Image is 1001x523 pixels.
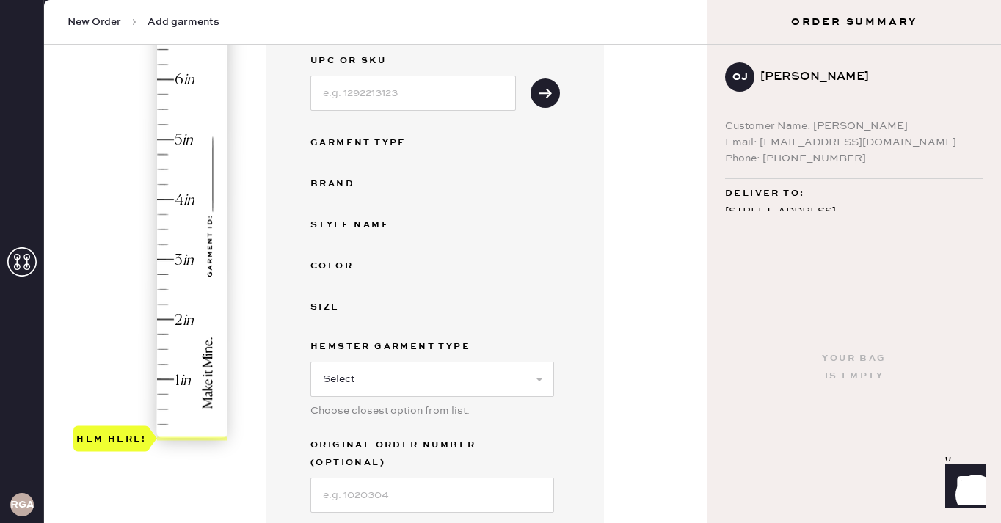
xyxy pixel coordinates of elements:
[310,76,516,111] input: e.g. 1292213123
[68,15,121,29] span: New Order
[310,52,516,70] label: UPC or SKU
[310,338,554,356] label: Hemster Garment Type
[310,134,428,152] div: Garment Type
[707,15,1001,29] h3: Order Summary
[822,350,886,385] div: Your bag is empty
[310,436,554,472] label: Original Order Number (Optional)
[310,299,428,316] div: Size
[725,134,983,150] div: Email: [EMAIL_ADDRESS][DOMAIN_NAME]
[725,118,983,134] div: Customer Name: [PERSON_NAME]
[931,457,994,520] iframe: Front Chat
[10,500,34,510] h3: RGA
[148,15,219,29] span: Add garments
[725,185,804,202] span: Deliver to:
[310,216,428,234] div: Style name
[725,150,983,167] div: Phone: [PHONE_NUMBER]
[760,68,972,86] div: [PERSON_NAME]
[310,175,428,193] div: Brand
[725,202,983,258] div: [STREET_ADDRESS] Apt 210 [US_STATE] D.C. , DC 20037
[310,403,554,419] div: Choose closest option from list.
[76,430,147,447] div: Hem here!
[310,478,554,513] input: e.g. 1020304
[732,72,748,82] h3: OJ
[310,257,428,275] div: Color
